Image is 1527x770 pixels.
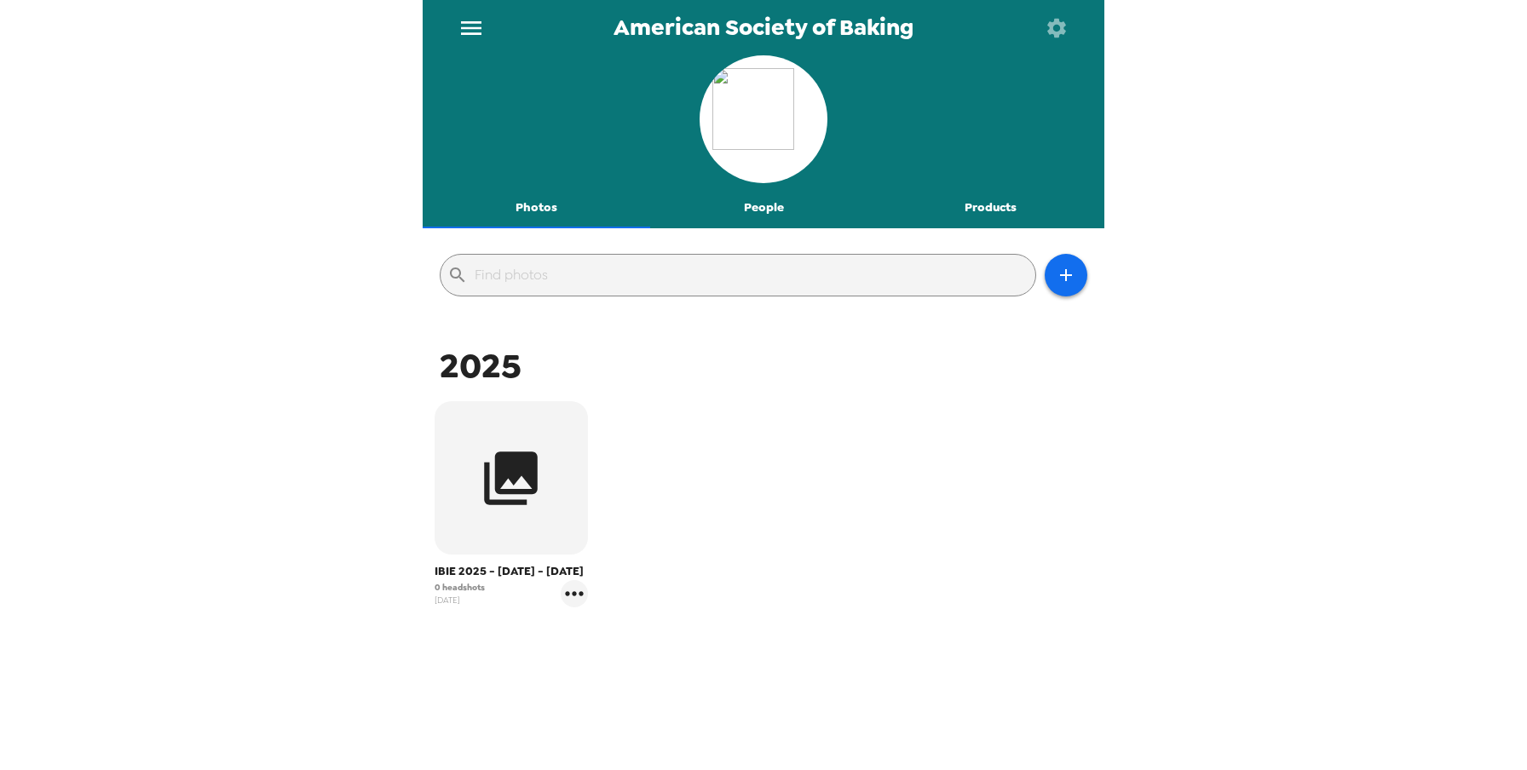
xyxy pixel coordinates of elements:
span: 2025 [440,343,521,388]
span: [DATE] [435,594,485,606]
span: American Society of Baking [614,16,913,39]
button: gallery menu [561,580,588,607]
span: IBIE 2025 - [DATE] - [DATE] [435,563,588,580]
span: 0 headshots [435,581,485,594]
input: Find photos [475,261,1029,289]
button: People [650,187,878,228]
img: org logo [712,68,815,170]
button: Photos [423,187,650,228]
button: Products [877,187,1104,228]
